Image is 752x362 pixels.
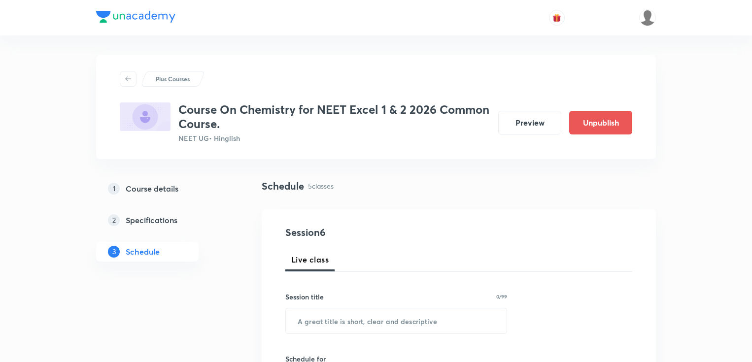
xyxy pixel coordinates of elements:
p: NEET UG • Hinglish [178,133,490,143]
h4: Session 6 [285,225,465,240]
p: 1 [108,183,120,195]
h4: Schedule [262,179,304,194]
img: VIVEK [639,9,656,26]
button: Preview [498,111,561,134]
h5: Course details [126,183,178,195]
img: FD37B857-AF00-41AB-99A5-29EE25D2B136_plus.png [120,102,171,131]
button: Unpublish [569,111,632,134]
img: Company Logo [96,11,175,23]
h3: Course On Chemistry for NEET Excel 1 & 2 2026 Common Course. [178,102,490,131]
p: 5 classes [308,181,334,191]
span: Live class [291,254,329,265]
h5: Schedule [126,246,160,258]
p: Plus Courses [156,74,190,83]
p: 3 [108,246,120,258]
p: 2 [108,214,120,226]
a: 1Course details [96,179,230,198]
h5: Specifications [126,214,177,226]
a: 2Specifications [96,210,230,230]
button: avatar [549,10,565,26]
h6: Session title [285,292,324,302]
img: avatar [552,13,561,22]
a: Company Logo [96,11,175,25]
p: 0/99 [496,294,507,299]
input: A great title is short, clear and descriptive [286,308,507,333]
